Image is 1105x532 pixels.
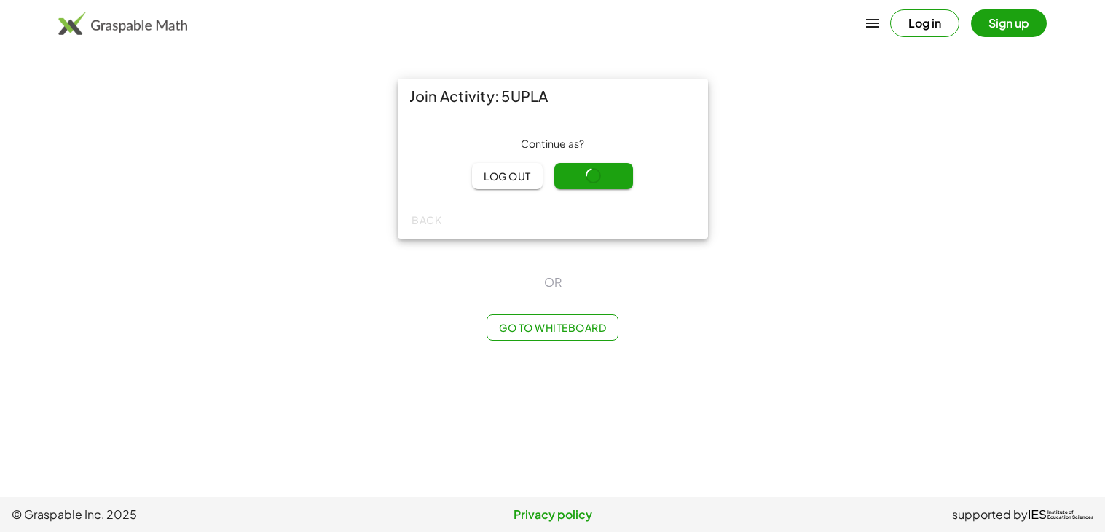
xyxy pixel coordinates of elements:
div: Continue as ? [409,137,696,151]
a: IESInstitute ofEducation Sciences [1028,506,1093,523]
span: Institute of Education Sciences [1047,510,1093,520]
span: Go to Whiteboard [499,321,606,334]
button: Sign up [971,9,1047,37]
div: Join Activity: 5UPLA [398,79,708,114]
button: Log out [472,163,543,189]
span: supported by [952,506,1028,523]
a: Privacy policy [372,506,733,523]
span: Log out [484,170,531,183]
button: Log in [890,9,959,37]
span: IES [1028,508,1047,522]
span: © Graspable Inc, 2025 [12,506,372,523]
span: OR [544,274,562,291]
button: Go to Whiteboard [487,314,618,341]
